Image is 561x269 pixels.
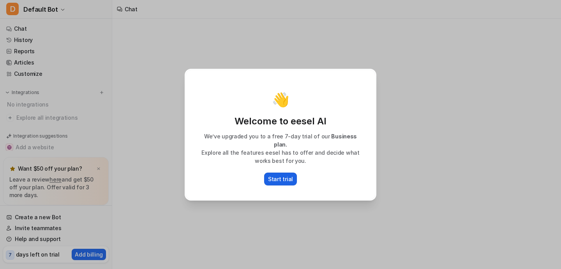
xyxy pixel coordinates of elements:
button: Start trial [264,173,297,185]
p: 👋 [272,92,289,107]
p: Welcome to eesel AI [194,115,367,128]
p: We’ve upgraded you to a free 7-day trial of our [194,132,367,148]
p: Start trial [268,175,293,183]
p: Explore all the features eesel has to offer and decide what works best for you. [194,148,367,165]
